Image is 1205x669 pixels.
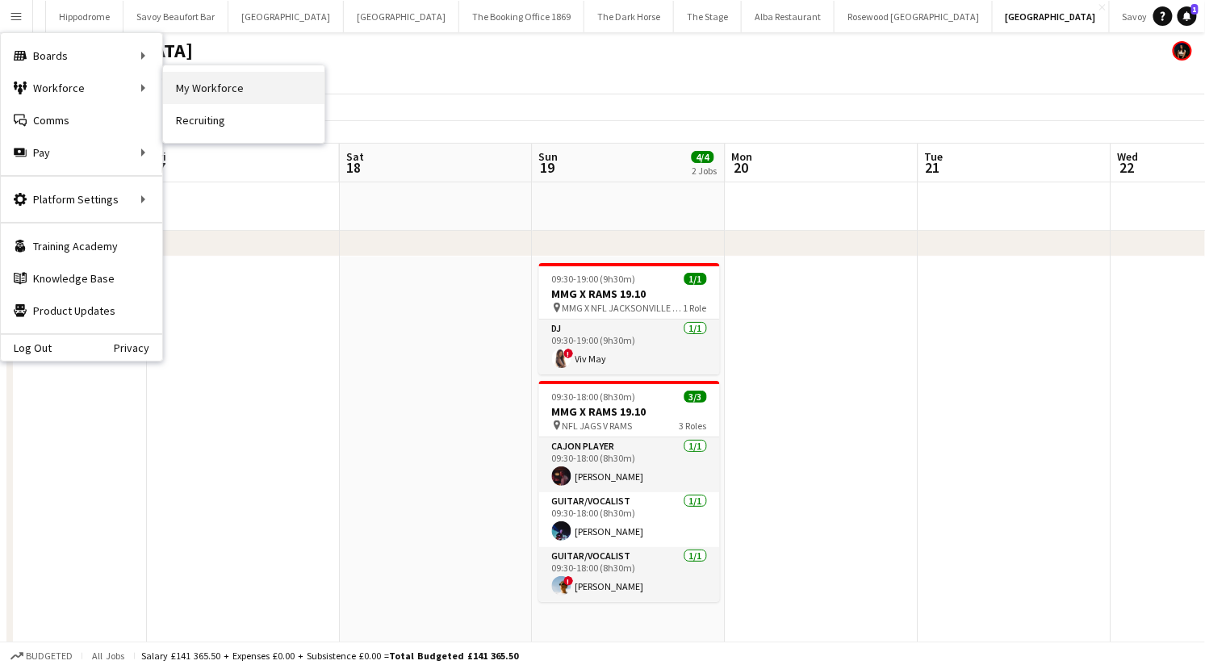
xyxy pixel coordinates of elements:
[539,149,559,164] span: Sun
[539,547,720,602] app-card-role: Guitar/Vocalist1/109:30-18:00 (8h30m)![PERSON_NAME]
[674,1,742,32] button: The Stage
[539,404,720,419] h3: MMG X RAMS 19.10
[684,273,707,285] span: 1/1
[1,262,162,295] a: Knowledge Base
[539,263,720,374] app-job-card: 09:30-19:00 (9h30m)1/1MMG X RAMS 19.10 MMG X NFL JACKSONVILLE V RAMS1 RoleDJ1/109:30-19:00 (9h30m...
[1191,4,1199,15] span: 1
[114,341,162,354] a: Privacy
[1,136,162,169] div: Pay
[89,650,128,662] span: All jobs
[141,650,518,662] div: Salary £141 365.50 + Expenses £0.00 + Subsistence £0.00 =
[539,437,720,492] app-card-role: Cajon Player1/109:30-18:00 (8h30m)[PERSON_NAME]
[564,576,574,586] span: !
[564,349,574,358] span: !
[1178,6,1197,26] a: 1
[835,1,993,32] button: Rosewood [GEOGRAPHIC_DATA]
[344,158,364,177] span: 18
[1,295,162,327] a: Product Updates
[8,647,75,665] button: Budgeted
[539,286,720,301] h3: MMG X RAMS 19.10
[537,158,559,177] span: 19
[123,1,228,32] button: Savoy Beaufort Bar
[1,230,162,262] a: Training Academy
[163,104,324,136] a: Recruiting
[692,165,718,177] div: 2 Jobs
[26,650,73,662] span: Budgeted
[228,1,344,32] button: [GEOGRAPHIC_DATA]
[993,1,1110,32] button: [GEOGRAPHIC_DATA]
[680,420,707,432] span: 3 Roles
[1,40,162,72] div: Boards
[925,149,943,164] span: Tue
[1115,158,1139,177] span: 22
[46,1,123,32] button: Hippodrome
[1,183,162,215] div: Platform Settings
[742,1,835,32] button: Alba Restaurant
[1118,149,1139,164] span: Wed
[584,1,674,32] button: The Dark Horse
[346,149,364,164] span: Sat
[539,381,720,602] app-job-card: 09:30-18:00 (8h30m)3/3MMG X RAMS 19.10 NFL JAGS V RAMS3 RolesCajon Player1/109:30-18:00 (8h30m)[P...
[1,341,52,354] a: Log Out
[552,273,636,285] span: 09:30-19:00 (9h30m)
[539,492,720,547] app-card-role: Guitar/Vocalist1/109:30-18:00 (8h30m)[PERSON_NAME]
[563,420,633,432] span: NFL JAGS V RAMS
[692,151,714,163] span: 4/4
[1,72,162,104] div: Workforce
[344,1,459,32] button: [GEOGRAPHIC_DATA]
[1,104,162,136] a: Comms
[732,149,753,164] span: Mon
[539,320,720,374] app-card-role: DJ1/109:30-19:00 (9h30m)!Viv May
[684,302,707,314] span: 1 Role
[730,158,753,177] span: 20
[684,391,707,403] span: 3/3
[552,391,636,403] span: 09:30-18:00 (8h30m)
[1173,41,1192,61] app-user-avatar: Helena Debono
[459,1,584,32] button: The Booking Office 1869
[923,158,943,177] span: 21
[389,650,518,662] span: Total Budgeted £141 365.50
[163,72,324,104] a: My Workforce
[563,302,684,314] span: MMG X NFL JACKSONVILLE V RAMS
